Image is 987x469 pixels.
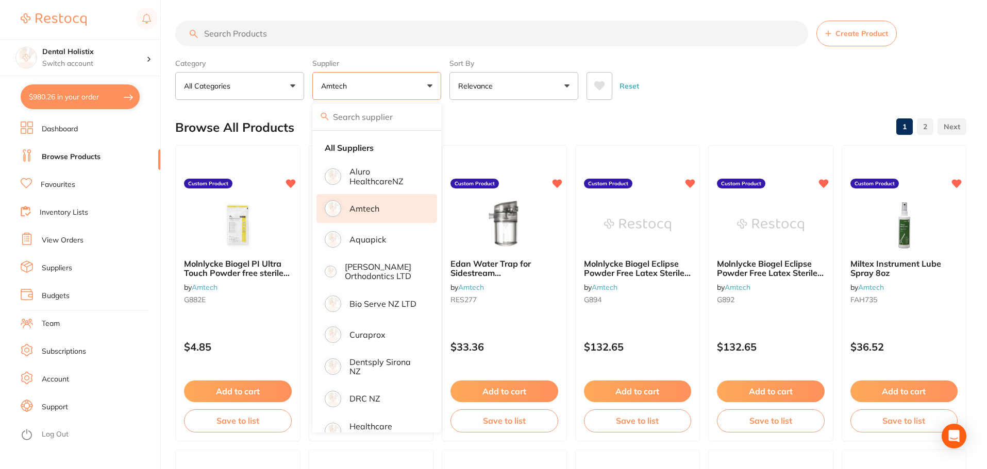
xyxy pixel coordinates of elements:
[42,124,78,134] a: Dashboard
[449,72,578,100] button: Relevance
[449,59,578,68] label: Sort By
[312,72,441,100] button: Amtech
[349,394,380,403] p: DRC NZ
[717,179,765,189] label: Custom Product
[42,402,68,412] a: Support
[942,424,966,448] div: Open Intercom Messenger
[326,360,340,373] img: Dentsply Sirona NZ
[326,424,340,438] img: Healthcare Essentials
[871,199,938,251] img: Miltex Instrument Lube Spray 8oz
[184,81,235,91] p: All Categories
[584,259,692,278] b: Molnlycke Biogel Eclipse Powder Free Latex Sterile Gloves Size 7.5 Box 50
[584,258,691,288] span: Molnlycke Biogel Eclipse Powder Free Latex Sterile Gloves Size 7.5 Box 50
[584,380,692,402] button: Add to cart
[450,258,549,297] span: Edan Water Trap for Sidestream [MEDICAL_DATA]. EDAN im50.
[175,72,304,100] button: All Categories
[326,328,340,341] img: Curaprox
[42,291,70,301] a: Budgets
[349,204,379,213] p: Amtech
[349,330,386,339] p: Curaprox
[816,21,897,46] button: Create Product
[326,233,340,246] img: Aquapick
[42,152,101,162] a: Browse Products
[345,262,423,281] p: [PERSON_NAME] Orthodontics LTD
[850,259,958,278] b: Miltex Instrument Lube Spray 8oz
[192,283,218,292] a: Amtech
[917,116,933,137] a: 2
[326,202,340,215] img: Amtech
[584,409,692,432] button: Save to list
[717,341,825,353] p: $132.65
[326,267,335,276] img: Arthur Hall Orthodontics LTD
[21,427,157,443] button: Log Out
[725,283,750,292] a: Amtech
[717,295,734,304] span: G892
[584,295,601,304] span: G894
[349,167,423,186] p: Aluro HealthcareNZ
[42,59,146,69] p: Switch account
[450,409,558,432] button: Save to list
[349,422,423,441] p: Healthcare Essentials
[326,170,340,183] img: Aluro HealthcareNZ
[326,297,340,310] img: Bio Serve NZ LTD
[325,143,374,152] strong: All Suppliers
[858,283,884,292] a: Amtech
[349,235,386,244] p: Aquapick
[584,179,632,189] label: Custom Product
[184,179,232,189] label: Custom Product
[604,199,671,251] img: Molnlycke Biogel Eclipse Powder Free Latex Sterile Gloves Size 7.5 Box 50
[42,374,69,385] a: Account
[896,116,913,137] a: 1
[41,180,75,190] a: Favourites
[717,258,824,297] span: Molnlycke Biogel Eclipse Powder Free Latex Sterile Surgical Gloves Size 6.5 Box 50
[184,341,292,353] p: $4.85
[850,380,958,402] button: Add to cart
[737,199,804,251] img: Molnlycke Biogel Eclipse Powder Free Latex Sterile Surgical Gloves Size 6.5 Box 50
[40,207,88,218] a: Inventory Lists
[21,13,87,26] img: Restocq Logo
[42,346,86,357] a: Subscriptions
[850,295,877,304] span: FAH735
[471,199,538,251] img: Edan Water Trap for Sidestream Capnography. EDAN im50.
[458,283,484,292] a: Amtech
[458,81,497,91] p: Relevance
[850,179,899,189] label: Custom Product
[850,341,958,353] p: $36.52
[21,84,140,109] button: $980.26 in your order
[349,299,416,308] p: Bio Serve NZ LTD
[184,380,292,402] button: Add to cart
[316,137,437,159] li: Clear selection
[42,263,72,273] a: Suppliers
[42,47,146,57] h4: Dental Holistix
[450,179,499,189] label: Custom Product
[175,120,294,135] h2: Browse All Products
[450,295,477,304] span: RES277
[42,319,60,329] a: Team
[850,283,884,292] span: by
[450,380,558,402] button: Add to cart
[175,21,808,46] input: Search Products
[326,392,340,406] img: DRC NZ
[184,259,292,278] b: Molnlycke Biogel PI Ultra Touch Powder free sterile gloves size 6.5
[616,72,642,100] button: Reset
[312,59,441,68] label: Supplier
[321,81,351,91] p: Amtech
[584,341,692,353] p: $132.65
[450,283,484,292] span: by
[184,283,218,292] span: by
[184,295,206,304] span: G882E
[312,104,441,130] input: Search supplier
[717,409,825,432] button: Save to list
[184,258,290,288] span: Molnlycke Biogel PI Ultra Touch Powder free sterile gloves size 6.5
[349,357,423,376] p: Dentsply Sirona NZ
[592,283,617,292] a: Amtech
[42,235,83,246] a: View Orders
[850,409,958,432] button: Save to list
[204,199,271,251] img: Molnlycke Biogel PI Ultra Touch Powder free sterile gloves size 6.5
[21,8,87,31] a: Restocq Logo
[450,259,558,278] b: Edan Water Trap for Sidestream Capnography. EDAN im50.
[42,429,69,440] a: Log Out
[584,283,617,292] span: by
[717,380,825,402] button: Add to cart
[450,341,558,353] p: $33.36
